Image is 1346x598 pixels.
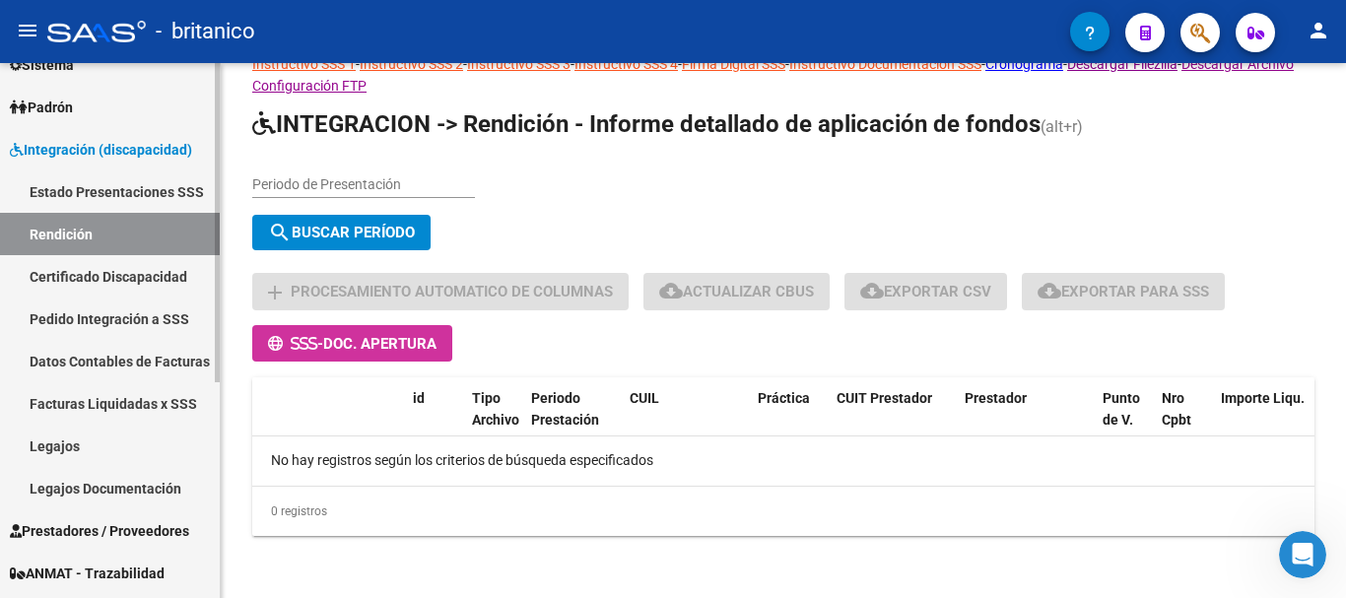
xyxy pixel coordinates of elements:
[16,19,39,42] mat-icon: menu
[10,139,192,161] span: Integración (discapacidad)
[643,273,830,309] button: Actualizar CBUs
[1022,273,1225,309] button: Exportar para SSS
[268,224,415,241] span: Buscar Período
[531,390,599,429] span: Periodo Prestación
[1221,390,1305,406] span: Importe Liqu.
[750,377,829,464] datatable-header-cell: Práctica
[574,56,678,72] a: Instructivo SSS 4
[1154,377,1213,464] datatable-header-cell: Nro Cpbt
[252,53,1314,97] p: - - - - - - - -
[252,110,1041,138] span: INTEGRACION -> Rendición - Informe detallado de aplicación de fondos
[622,377,750,464] datatable-header-cell: CUIL
[1038,283,1209,300] span: Exportar para SSS
[1279,531,1326,578] iframe: Intercom live chat
[405,377,464,464] datatable-header-cell: id
[957,377,1095,464] datatable-header-cell: Prestador
[1038,279,1061,302] mat-icon: cloud_download
[758,390,810,406] span: Práctica
[10,563,165,584] span: ANMAT - Trazabilidad
[413,390,425,406] span: id
[10,54,74,76] span: Sistema
[467,56,571,72] a: Instructivo SSS 3
[844,273,1007,309] button: Exportar CSV
[860,283,991,300] span: Exportar CSV
[252,325,452,362] button: -Doc. Apertura
[10,520,189,542] span: Prestadores / Proveedores
[252,215,431,250] button: Buscar Período
[682,56,785,72] a: Firma Digital SSS
[10,97,73,118] span: Padrón
[659,283,814,300] span: Actualizar CBUs
[464,377,523,464] datatable-header-cell: Tipo Archivo
[323,335,437,353] span: Doc. Apertura
[1162,390,1191,429] span: Nro Cpbt
[829,377,957,464] datatable-header-cell: CUIT Prestador
[472,390,519,429] span: Tipo Archivo
[659,279,683,302] mat-icon: cloud_download
[268,221,292,244] mat-icon: search
[1307,19,1330,42] mat-icon: person
[252,487,1314,536] div: 0 registros
[860,279,884,302] mat-icon: cloud_download
[523,377,622,464] datatable-header-cell: Periodo Prestación
[156,10,255,53] span: - britanico
[252,436,1314,486] div: No hay registros según los criterios de búsqueda especificados
[1095,377,1154,464] datatable-header-cell: Punto de V.
[1103,390,1140,429] span: Punto de V.
[252,273,629,309] button: Procesamiento automatico de columnas
[1213,377,1321,464] datatable-header-cell: Importe Liqu.
[985,56,1063,72] a: Cronograma
[789,56,981,72] a: Instructivo Documentación SSS
[360,56,463,72] a: Instructivo SSS 2
[1067,56,1178,72] a: Descargar Filezilla
[837,390,932,406] span: CUIT Prestador
[965,390,1027,406] span: Prestador
[263,281,287,304] mat-icon: add
[252,56,356,72] a: Instructivo SSS 1
[1041,117,1083,136] span: (alt+r)
[268,335,323,353] span: -
[630,390,659,406] span: CUIL
[291,284,613,301] span: Procesamiento automatico de columnas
